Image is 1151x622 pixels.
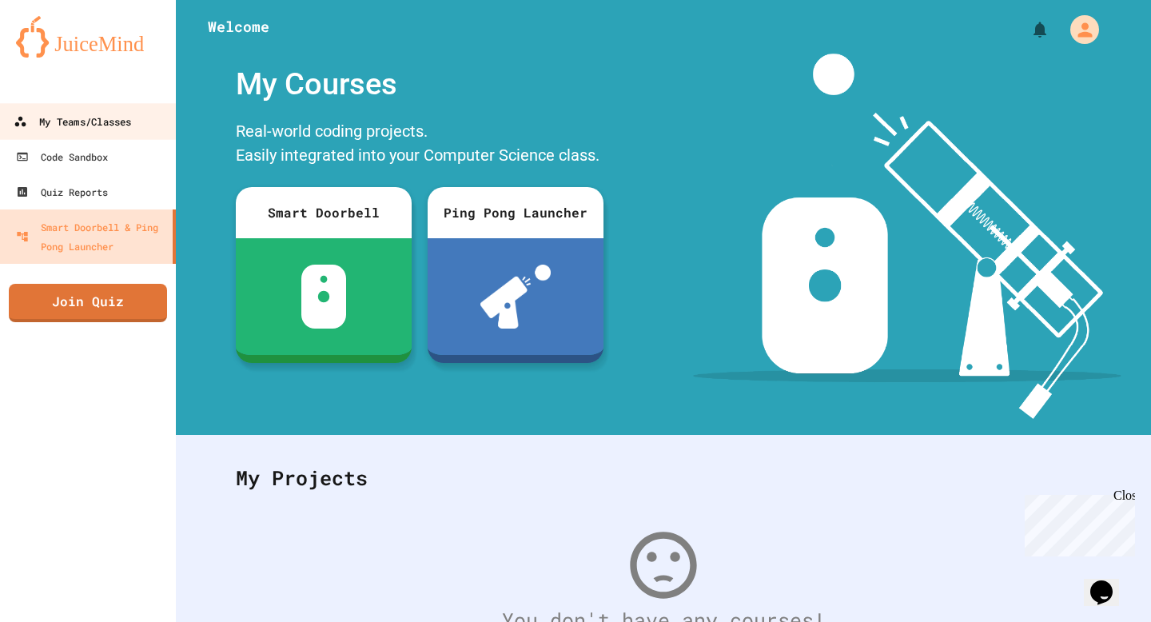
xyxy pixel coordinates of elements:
[1018,488,1135,556] iframe: chat widget
[228,115,611,175] div: Real-world coding projects. Easily integrated into your Computer Science class.
[228,54,611,115] div: My Courses
[16,217,166,256] div: Smart Doorbell & Ping Pong Launcher
[1001,16,1053,43] div: My Notifications
[428,187,603,238] div: Ping Pong Launcher
[301,265,347,329] img: sdb-white.svg
[693,54,1121,419] img: banner-image-my-projects.png
[16,16,160,58] img: logo-orange.svg
[14,112,131,132] div: My Teams/Classes
[236,187,412,238] div: Smart Doorbell
[1053,11,1103,48] div: My Account
[16,147,108,166] div: Code Sandbox
[480,265,552,329] img: ppl-with-ball.png
[1084,558,1135,606] iframe: chat widget
[220,447,1107,509] div: My Projects
[9,284,167,322] a: Join Quiz
[6,6,110,102] div: Chat with us now!Close
[16,182,108,201] div: Quiz Reports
